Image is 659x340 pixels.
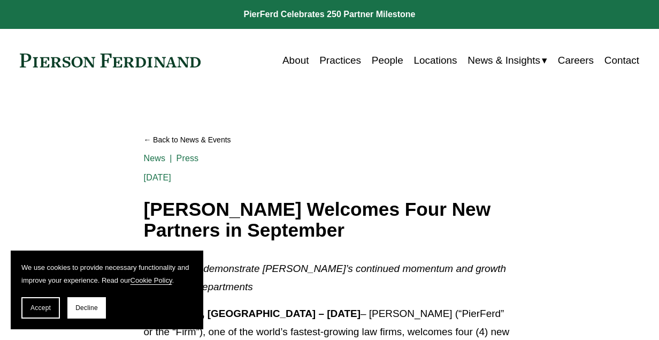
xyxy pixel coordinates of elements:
a: Press [177,154,199,163]
strong: [US_STATE], [GEOGRAPHIC_DATA] – [DATE] [144,308,361,319]
em: Recent hires demonstrate [PERSON_NAME]’s continued momentum and growth across key Departments [144,263,509,292]
a: Practices [319,50,361,71]
a: Back to News & Events [144,131,516,149]
section: Cookie banner [11,251,203,329]
button: Accept [21,297,60,319]
p: We use cookies to provide necessary functionality and improve your experience. Read our . [21,261,193,286]
span: Decline [75,304,98,312]
a: Cookie Policy [131,276,172,284]
button: Decline [67,297,106,319]
a: folder dropdown [468,50,547,71]
h1: [PERSON_NAME] Welcomes Four New Partners in September [144,199,516,240]
span: [DATE] [144,173,171,182]
a: People [372,50,403,71]
a: News [144,154,166,163]
a: Locations [413,50,457,71]
span: Accept [30,304,51,312]
a: About [282,50,309,71]
a: Contact [604,50,639,71]
a: Careers [558,50,594,71]
span: News & Insights [468,51,540,70]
